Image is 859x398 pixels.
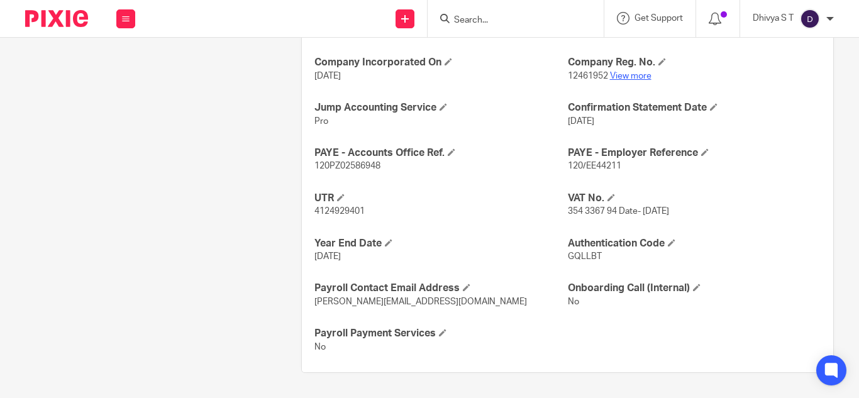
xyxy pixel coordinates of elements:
span: GQLLBT [568,252,602,261]
span: 354 3367 94 Date- [DATE] [568,207,669,216]
span: [DATE] [314,72,341,80]
h4: Confirmation Statement Date [568,101,821,114]
h4: Year End Date [314,237,567,250]
span: No [314,343,326,351]
h4: PAYE - Accounts Office Ref. [314,146,567,160]
img: svg%3E [800,9,820,29]
h4: Company Reg. No. [568,56,821,69]
a: View more [610,72,651,80]
h4: PAYE - Employer Reference [568,146,821,160]
h4: Company Incorporated On [314,56,567,69]
p: Dhivya S T [753,12,794,25]
span: [DATE] [314,252,341,261]
h4: Onboarding Call (Internal) [568,282,821,295]
span: No [568,297,579,306]
h4: Payroll Payment Services [314,327,567,340]
h4: Jump Accounting Service [314,101,567,114]
img: Pixie [25,10,88,27]
span: Get Support [635,14,683,23]
h4: VAT No. [568,192,821,205]
span: 12461952 [568,72,608,80]
span: 120/EE44211 [568,162,621,170]
span: [DATE] [568,117,594,126]
input: Search [453,15,566,26]
span: 4124929401 [314,207,365,216]
h4: UTR [314,192,567,205]
h4: Payroll Contact Email Address [314,282,567,295]
span: 120PZ02586948 [314,162,380,170]
span: [PERSON_NAME][EMAIL_ADDRESS][DOMAIN_NAME] [314,297,527,306]
h4: Authentication Code [568,237,821,250]
span: Pro [314,117,328,126]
